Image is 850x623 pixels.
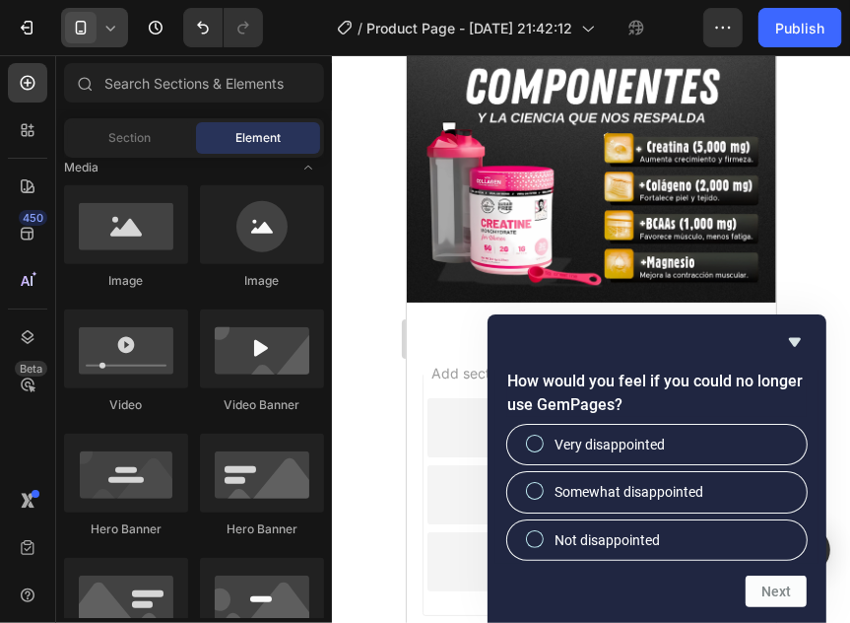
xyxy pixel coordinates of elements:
button: Hide survey [783,330,807,354]
span: Not disappointed [555,530,660,550]
span: Element [235,129,281,147]
div: Beta [15,361,47,377]
span: Section [109,129,152,147]
div: How would you feel if you could no longer use GemPages? [507,330,807,607]
div: Video [64,396,188,414]
span: / [359,18,363,38]
input: Search Sections & Elements [64,63,324,103]
span: Toggle open [293,152,324,183]
div: Image [200,272,324,290]
div: Undo/Redo [183,8,263,47]
div: Image [64,272,188,290]
span: Somewhat disappointed [555,482,703,502]
iframe: Design area [407,55,776,623]
button: Next question [746,576,807,607]
div: How would you feel if you could no longer use GemPages? [507,425,807,560]
div: Hero Banner [200,520,324,538]
button: Publish [758,8,841,47]
span: Very disappointed [555,435,665,454]
div: Hero Banner [64,520,188,538]
span: Product Page - [DATE] 21:42:12 [367,18,573,38]
span: Media [64,159,98,176]
h2: How would you feel if you could no longer use GemPages? [507,370,807,417]
div: 450 [19,210,47,226]
div: Video Banner [200,396,324,414]
div: Publish [775,18,824,38]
